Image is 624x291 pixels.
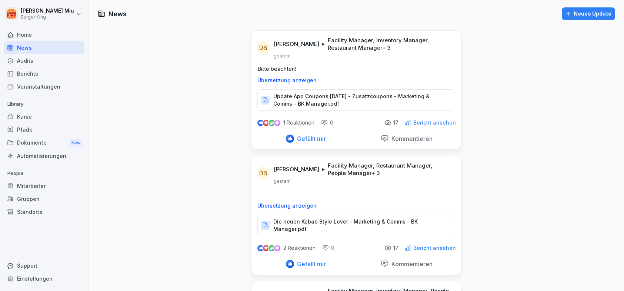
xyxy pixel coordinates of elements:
p: [PERSON_NAME] [274,166,319,173]
img: like [258,245,264,251]
div: DB [257,166,270,180]
p: Gefällt mir [294,260,326,268]
p: Übersetzung anzeigen [257,77,455,83]
a: Standorte [4,205,84,218]
img: love [263,245,269,251]
h1: News [109,9,127,19]
img: celebrate [268,120,275,126]
p: gestern [274,178,291,184]
p: Gefällt mir [294,135,326,142]
a: Home [4,28,84,41]
a: News [4,41,84,54]
p: Bericht ansehen [413,245,456,251]
p: gestern [274,53,291,59]
img: inspiring [274,245,280,251]
div: New [70,139,82,147]
button: Neues Update [562,7,615,20]
div: 0 [322,244,334,252]
p: Library [4,98,84,110]
a: Die neuen Kebab Style Lover - Marketing & Comms - BK Manager.pdf [257,224,455,231]
img: celebrate [268,245,275,251]
p: [PERSON_NAME] Miu [21,8,74,14]
p: Kommentieren [389,135,433,142]
a: Update App Coupons [DATE] - Zusatzcoupons - Marketing & Comms - BK Manager.pdf [257,99,455,106]
div: Dokumente [4,136,84,150]
p: Kommentieren [389,260,433,268]
a: Mitarbeiter [4,179,84,192]
div: Neues Update [565,10,611,18]
div: Support [4,259,84,272]
img: inspiring [274,119,280,126]
img: love [263,120,269,126]
a: Kurse [4,110,84,123]
p: Facility Manager, Inventory Manager, Restaurant Manager + 3 [328,37,452,52]
p: Übersetzung anzeigen [257,203,455,209]
a: Veranstaltungen [4,80,84,93]
a: Berichte [4,67,84,80]
div: DB [257,41,270,54]
a: Gruppen [4,192,84,205]
a: DokumenteNew [4,136,84,150]
p: 1 Reaktionen [283,120,314,126]
p: Die neuen Kebab Style Lover - Marketing & Comms - BK Manager.pdf [273,218,447,233]
p: Burger King [21,14,74,20]
p: [PERSON_NAME] [274,40,319,48]
p: Update App Coupons [DATE] - Zusatzcoupons - Marketing & Comms - BK Manager.pdf [273,93,447,108]
img: like [258,120,264,126]
a: Pfade [4,123,84,136]
p: Bitte beachten! [257,65,455,73]
p: 17 [393,245,398,251]
p: Bericht ansehen [413,120,456,126]
p: People [4,168,84,179]
p: 17 [393,120,398,126]
a: Audits [4,54,84,67]
a: Einstellungen [4,272,84,285]
a: Automatisierungen [4,149,84,162]
p: 2 Reaktionen [283,245,316,251]
div: 0 [321,119,333,126]
p: Facility Manager, Restaurant Manager, People Manager + 3 [328,162,452,177]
